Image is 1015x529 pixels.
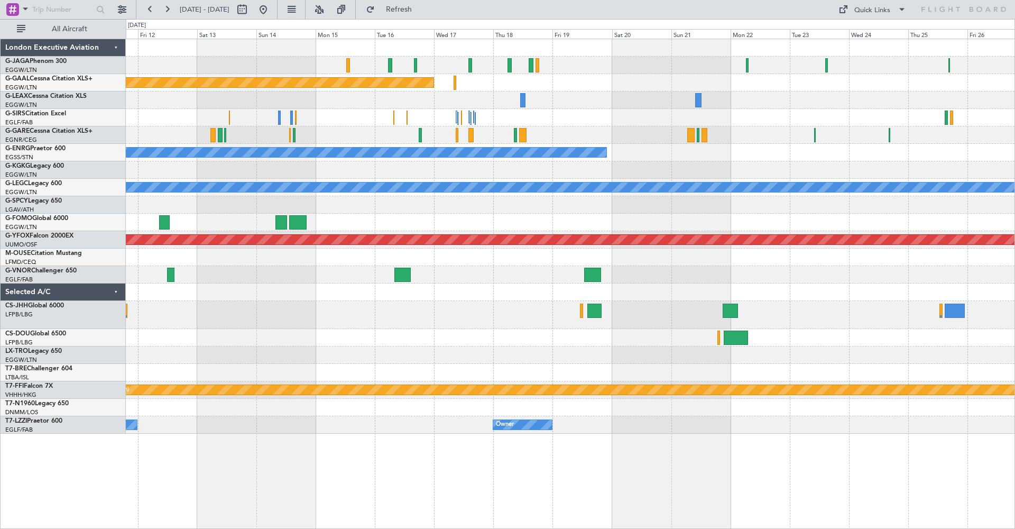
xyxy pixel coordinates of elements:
div: Quick Links [854,5,890,16]
a: G-YFOXFalcon 2000EX [5,233,73,239]
a: LFMD/CEQ [5,258,36,266]
a: G-LEAXCessna Citation XLS [5,93,87,99]
div: Wed 24 [849,29,908,39]
div: Mon 15 [316,29,375,39]
a: EGGW/LTN [5,171,37,179]
div: [DATE] [128,21,146,30]
a: G-VNORChallenger 650 [5,268,77,274]
span: T7-LZZI [5,418,27,424]
div: Sun 21 [671,29,731,39]
a: CS-DOUGlobal 6500 [5,331,66,337]
span: M-OUSE [5,250,31,257]
span: G-SIRS [5,111,25,117]
span: All Aircraft [27,25,112,33]
input: Trip Number [32,2,93,17]
button: Refresh [361,1,425,18]
a: EGLF/FAB [5,118,33,126]
a: T7-LZZIPraetor 600 [5,418,62,424]
div: Sat 20 [612,29,671,39]
a: VHHH/HKG [5,391,36,399]
span: CS-JHH [5,303,28,309]
div: Sat 13 [197,29,256,39]
span: G-KGKG [5,163,30,169]
a: CS-JHHGlobal 6000 [5,303,64,309]
a: LFPB/LBG [5,311,33,318]
a: DNMM/LOS [5,408,38,416]
span: G-FOMO [5,215,32,222]
div: Mon 22 [731,29,790,39]
span: G-GAAL [5,76,30,82]
a: LX-TROLegacy 650 [5,348,62,354]
a: G-SPCYLegacy 650 [5,198,62,204]
div: Tue 23 [790,29,849,39]
span: [DATE] - [DATE] [180,5,229,14]
a: G-JAGAPhenom 300 [5,58,67,65]
span: T7-BRE [5,366,27,372]
span: CS-DOU [5,331,30,337]
span: G-ENRG [5,145,30,152]
a: EGNR/CEG [5,136,37,144]
a: EGSS/STN [5,153,33,161]
a: T7-BREChallenger 604 [5,366,72,372]
div: Wed 17 [434,29,493,39]
div: Thu 18 [493,29,552,39]
div: Sun 14 [256,29,316,39]
div: Owner [496,417,514,433]
a: LTBA/ISL [5,373,29,381]
a: EGLF/FAB [5,276,33,284]
a: EGLF/FAB [5,426,33,434]
span: Refresh [377,6,421,13]
a: EGGW/LTN [5,223,37,231]
span: G-VNOR [5,268,31,274]
span: T7-FFI [5,383,24,389]
div: Thu 25 [908,29,967,39]
a: LFPB/LBG [5,339,33,346]
a: G-GAALCessna Citation XLS+ [5,76,93,82]
a: EGGW/LTN [5,356,37,364]
a: EGGW/LTN [5,84,37,92]
div: Fri 19 [552,29,612,39]
span: T7-N1960 [5,400,35,407]
a: UUMO/OSF [5,241,37,249]
span: G-GARE [5,128,30,134]
a: LGAV/ATH [5,206,34,214]
span: G-JAGA [5,58,30,65]
span: G-YFOX [5,233,30,239]
a: T7-FFIFalcon 7X [5,383,53,389]
a: EGGW/LTN [5,188,37,196]
div: Tue 16 [375,29,434,39]
span: LX-TRO [5,348,28,354]
a: EGGW/LTN [5,101,37,109]
a: G-ENRGPraetor 600 [5,145,66,152]
a: G-SIRSCitation Excel [5,111,66,117]
button: Quick Links [833,1,911,18]
span: G-LEGC [5,180,28,187]
a: EGGW/LTN [5,66,37,74]
a: G-FOMOGlobal 6000 [5,215,68,222]
a: G-LEGCLegacy 600 [5,180,62,187]
span: G-SPCY [5,198,28,204]
a: M-OUSECitation Mustang [5,250,82,257]
button: All Aircraft [12,21,115,38]
span: G-LEAX [5,93,28,99]
a: G-GARECessna Citation XLS+ [5,128,93,134]
div: Fri 12 [138,29,197,39]
a: T7-N1960Legacy 650 [5,400,69,407]
a: G-KGKGLegacy 600 [5,163,64,169]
